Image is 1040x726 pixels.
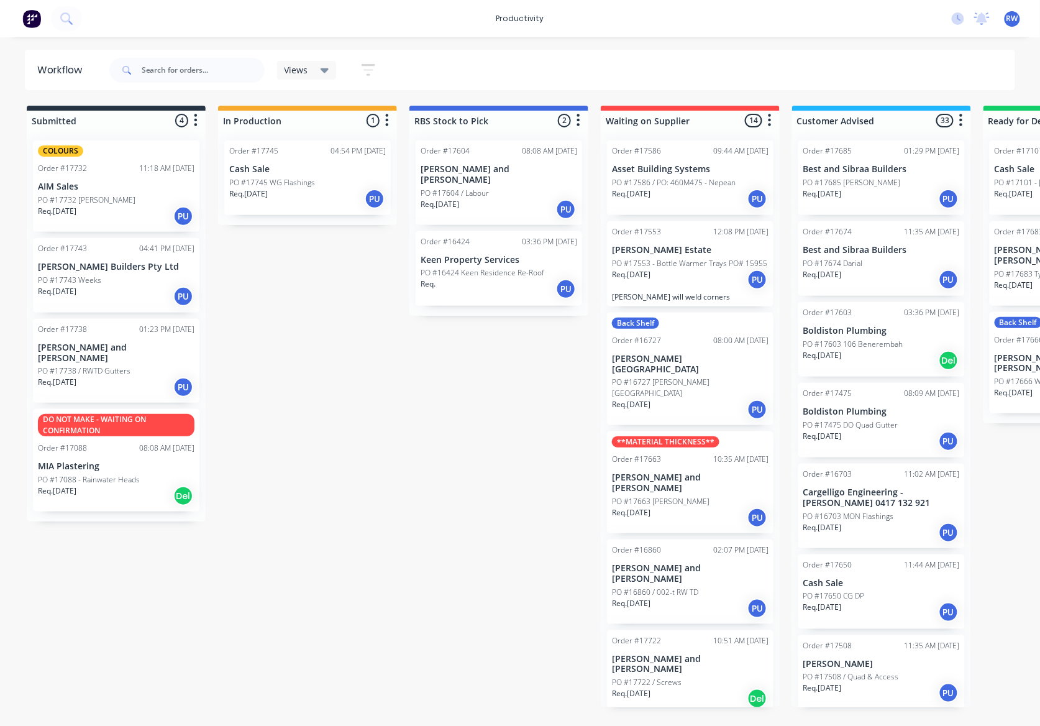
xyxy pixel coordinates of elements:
[612,436,719,448] div: **MATERIAL THICKNESS**
[905,640,960,651] div: 11:35 AM [DATE]
[607,431,773,533] div: **MATERIAL THICKNESS**Order #1766310:35 AM [DATE][PERSON_NAME] and [PERSON_NAME]PO #17663 [PERSON...
[798,554,965,629] div: Order #1765011:44 AM [DATE]Cash SalePO #17650 CG DPReq.[DATE]PU
[38,206,76,217] p: Req. [DATE]
[905,145,960,157] div: 01:29 PM [DATE]
[38,377,76,388] p: Req. [DATE]
[139,324,194,335] div: 01:23 PM [DATE]
[612,496,709,507] p: PO #17663 [PERSON_NAME]
[798,635,965,710] div: Order #1750811:35 AM [DATE][PERSON_NAME]PO #17508 / Quad & AccessReq.[DATE]PU
[38,145,83,157] div: COLOURS
[905,307,960,318] div: 03:36 PM [DATE]
[612,164,769,175] p: Asset Building Systems
[490,9,550,28] div: productivity
[939,523,959,543] div: PU
[607,140,773,215] div: Order #1758609:44 AM [DATE]Asset Building SystemsPO #17586 / PO: 460M475 - NepeanReq.[DATE]PU
[713,635,769,646] div: 10:51 AM [DATE]
[285,63,308,76] span: Views
[38,181,194,192] p: AIM Sales
[803,407,960,417] p: Boldiston Plumbing
[905,226,960,237] div: 11:35 AM [DATE]
[139,443,194,454] div: 08:08 AM [DATE]
[229,145,278,157] div: Order #17745
[38,262,194,272] p: [PERSON_NAME] Builders Pty Ltd
[803,682,842,694] p: Req. [DATE]
[421,236,470,247] div: Order #16424
[803,487,960,508] p: Cargelligo Engineering - [PERSON_NAME] 0417 132 921
[803,578,960,589] p: Cash Sale
[607,221,773,306] div: Order #1755312:08 PM [DATE][PERSON_NAME] EstatePO #17553 - Bottle Warmer Trays PO# 15955Req.[DATE...
[139,163,194,174] div: 11:18 AM [DATE]
[803,559,852,571] div: Order #17650
[421,255,577,265] p: Keen Property Services
[803,590,865,602] p: PO #17650 CG DP
[612,454,661,465] div: Order #17663
[173,377,193,397] div: PU
[33,319,199,403] div: Order #1773801:23 PM [DATE][PERSON_NAME] and [PERSON_NAME]PO #17738 / RWTD GuttersReq.[DATE]PU
[803,339,903,350] p: PO #17603 106 Benerembah
[38,414,194,436] div: DO NOT MAKE - WAITING ON CONFIRMATION
[556,200,576,219] div: PU
[421,145,470,157] div: Order #17604
[33,140,199,232] div: COLOURSOrder #1773211:18 AM [DATE]AIM SalesPO #17732 [PERSON_NAME]Req.[DATE]PU
[229,164,386,175] p: Cash Sale
[612,269,650,280] p: Req. [DATE]
[173,486,193,506] div: Del
[38,324,87,335] div: Order #17738
[607,540,773,624] div: Order #1686002:07 PM [DATE][PERSON_NAME] and [PERSON_NAME]PO #16860 / 002-t RW TDReq.[DATE]PU
[33,409,199,512] div: DO NOT MAKE - WAITING ON CONFIRMATIONOrder #1708808:08 AM [DATE]MIA PlasteringPO #17088 - Rainwat...
[612,258,767,269] p: PO #17553 - Bottle Warmer Trays PO# 15955
[713,335,769,346] div: 08:00 AM [DATE]
[803,511,894,522] p: PO #16703 MON Flashings
[798,140,965,215] div: Order #1768501:29 PM [DATE]Best and Sibraa BuildersPO #17685 [PERSON_NAME]Req.[DATE]PU
[522,145,577,157] div: 08:08 AM [DATE]
[803,258,863,269] p: PO #17674 Darial
[38,461,194,472] p: MIA Plastering
[421,188,489,199] p: PO #17604 / Labour
[612,335,661,346] div: Order #16727
[939,431,959,451] div: PU
[38,286,76,297] p: Req. [DATE]
[38,485,76,497] p: Req. [DATE]
[803,431,842,442] p: Req. [DATE]
[33,238,199,313] div: Order #1774304:41 PM [DATE][PERSON_NAME] Builders Pty LtdPO #17743 WeeksReq.[DATE]PU
[803,188,842,200] p: Req. [DATE]
[38,195,135,206] p: PO #17732 [PERSON_NAME]
[798,221,965,296] div: Order #1767411:35 AM [DATE]Best and Sibraa BuildersPO #17674 DarialReq.[DATE]PU
[995,188,1033,200] p: Req. [DATE]
[612,292,769,301] p: [PERSON_NAME] will weld corners
[803,164,960,175] p: Best and Sibraa Builders
[38,243,87,254] div: Order #17743
[421,199,459,210] p: Req. [DATE]
[803,602,842,613] p: Req. [DATE]
[713,145,769,157] div: 09:44 AM [DATE]
[803,350,842,361] p: Req. [DATE]
[229,188,268,200] p: Req. [DATE]
[747,189,767,209] div: PU
[939,351,959,370] div: Del
[713,544,769,556] div: 02:07 PM [DATE]
[365,189,385,209] div: PU
[556,279,576,299] div: PU
[713,454,769,465] div: 10:35 AM [DATE]
[803,522,842,533] p: Req. [DATE]
[803,640,852,651] div: Order #17508
[38,275,101,286] p: PO #17743 Weeks
[612,507,650,518] p: Req. [DATE]
[803,307,852,318] div: Order #17603
[229,177,315,188] p: PO #17745 WG Flashings
[939,602,959,622] div: PU
[905,388,960,399] div: 08:09 AM [DATE]
[607,313,773,426] div: Back ShelfOrder #1672708:00 AM [DATE][PERSON_NAME][GEOGRAPHIC_DATA]PO #16727 [PERSON_NAME][GEOGRA...
[331,145,386,157] div: 04:54 PM [DATE]
[173,287,193,306] div: PU
[612,399,650,410] p: Req. [DATE]
[612,472,769,494] p: [PERSON_NAME] and [PERSON_NAME]
[612,544,661,556] div: Order #16860
[803,326,960,336] p: Boldiston Plumbing
[803,177,901,188] p: PO #17685 [PERSON_NAME]
[38,342,194,364] p: [PERSON_NAME] and [PERSON_NAME]
[38,443,87,454] div: Order #17088
[747,508,767,528] div: PU
[803,671,899,682] p: PO #17508 / Quad & Access
[612,563,769,584] p: [PERSON_NAME] and [PERSON_NAME]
